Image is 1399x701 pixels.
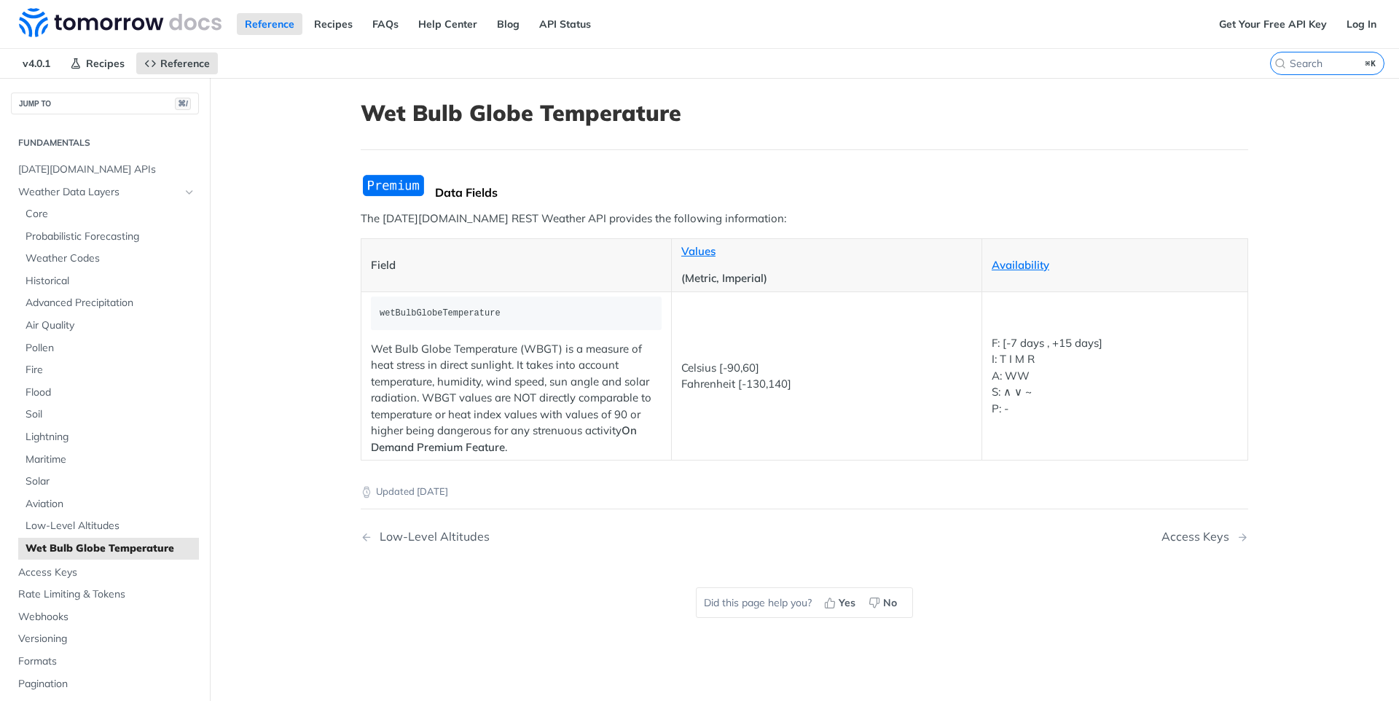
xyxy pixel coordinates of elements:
[18,538,199,560] a: Wet Bulb Globe Temperature
[15,52,58,74] span: v4.0.1
[18,226,199,248] a: Probabilistic Forecasting
[237,13,302,35] a: Reference
[18,203,199,225] a: Core
[26,230,195,244] span: Probabilistic Forecasting
[361,515,1248,558] nav: Pagination Controls
[1211,13,1335,35] a: Get Your Free API Key
[819,592,863,614] button: Yes
[86,57,125,70] span: Recipes
[371,257,662,274] p: Field
[18,426,199,448] a: Lightning
[18,632,195,646] span: Versioning
[364,13,407,35] a: FAQs
[11,159,199,181] a: [DATE][DOMAIN_NAME] APIs
[839,595,855,611] span: Yes
[26,251,195,266] span: Weather Codes
[371,341,662,456] p: Wet Bulb Globe Temperature (WBGT) is a measure of heat stress in direct sunlight. It takes into a...
[18,337,199,359] a: Pollen
[11,562,199,584] a: Access Keys
[1274,58,1286,69] svg: Search
[361,211,1248,227] p: The [DATE][DOMAIN_NAME] REST Weather API provides the following information:
[18,359,199,381] a: Fire
[18,677,195,692] span: Pagination
[992,258,1049,272] a: Availability
[410,13,485,35] a: Help Center
[380,308,501,318] span: wetBulbGlobeTemperature
[531,13,599,35] a: API Status
[160,57,210,70] span: Reference
[18,587,195,602] span: Rate Limiting & Tokens
[18,248,199,270] a: Weather Codes
[11,584,199,606] a: Rate Limiting & Tokens
[26,541,195,556] span: Wet Bulb Globe Temperature
[992,335,1238,418] p: F: [-7 days , +15 days] I: T I M R A: WW S: ∧ ∨ ~ P: -
[372,530,490,544] div: Low-Level Altitudes
[1362,56,1380,71] kbd: ⌘K
[18,292,199,314] a: Advanced Precipitation
[11,606,199,628] a: Webhooks
[11,651,199,673] a: Formats
[26,341,195,356] span: Pollen
[26,385,195,400] span: Flood
[18,515,199,537] a: Low-Level Altitudes
[361,485,1248,499] p: Updated [DATE]
[18,404,199,426] a: Soil
[1161,530,1237,544] div: Access Keys
[26,363,195,377] span: Fire
[26,318,195,333] span: Air Quality
[136,52,218,74] a: Reference
[11,181,199,203] a: Weather Data LayersHide subpages for Weather Data Layers
[883,595,897,611] span: No
[681,244,716,258] a: Values
[26,474,195,489] span: Solar
[26,207,195,222] span: Core
[18,449,199,471] a: Maritime
[18,382,199,404] a: Flood
[11,93,199,114] button: JUMP TO⌘/
[361,530,741,544] a: Previous Page: Low-Level Altitudes
[26,407,195,422] span: Soil
[26,274,195,289] span: Historical
[184,187,195,198] button: Hide subpages for Weather Data Layers
[18,270,199,292] a: Historical
[11,136,199,149] h2: Fundamentals
[19,8,222,37] img: Tomorrow.io Weather API Docs
[361,100,1248,126] h1: Wet Bulb Globe Temperature
[681,270,972,287] p: (Metric, Imperial)
[18,471,199,493] a: Solar
[1339,13,1384,35] a: Log In
[18,185,180,200] span: Weather Data Layers
[18,565,195,580] span: Access Keys
[18,315,199,337] a: Air Quality
[62,52,133,74] a: Recipes
[18,654,195,669] span: Formats
[26,296,195,310] span: Advanced Precipitation
[26,497,195,512] span: Aviation
[371,423,637,454] strong: On Demand Premium Feature
[863,592,905,614] button: No
[26,453,195,467] span: Maritime
[435,185,1248,200] div: Data Fields
[11,628,199,650] a: Versioning
[681,360,972,393] p: Celsius [-90,60] Fahrenheit [-130,140]
[175,98,191,110] span: ⌘/
[18,610,195,624] span: Webhooks
[306,13,361,35] a: Recipes
[18,493,199,515] a: Aviation
[696,587,913,618] div: Did this page help you?
[26,519,195,533] span: Low-Level Altitudes
[26,430,195,445] span: Lightning
[11,673,199,695] a: Pagination
[1161,530,1248,544] a: Next Page: Access Keys
[489,13,528,35] a: Blog
[18,162,195,177] span: [DATE][DOMAIN_NAME] APIs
